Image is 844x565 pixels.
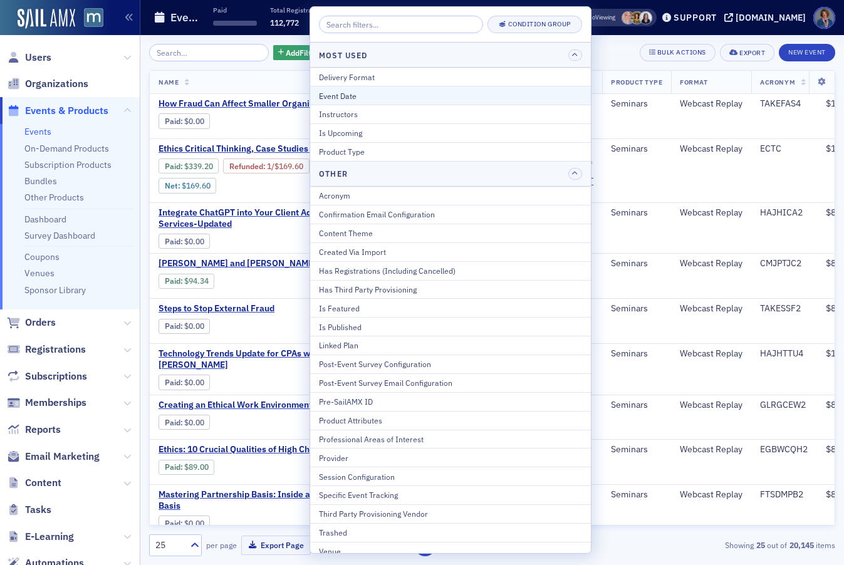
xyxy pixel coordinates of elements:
[319,49,367,61] h4: Most Used
[273,45,325,61] button: AddFilter
[319,168,348,179] h4: Other
[319,415,582,426] div: Product Attributes
[229,162,263,171] a: Refunded
[467,6,500,14] p: Refunded
[24,175,57,187] a: Bundles
[184,237,204,246] span: $0.00
[7,450,100,464] a: Email Marketing
[760,98,808,110] div: TAKEFAS4
[611,98,662,110] div: Seminars
[310,542,591,561] button: Venue
[165,117,184,126] span: :
[165,276,184,286] span: :
[182,181,211,190] span: $169.60
[18,9,75,29] img: SailAMX
[319,246,582,257] div: Created Via Import
[319,396,582,407] div: Pre-SailAMX ID
[184,462,209,472] span: $89.00
[310,448,591,467] button: Provider
[760,348,808,360] div: HAJHTTU4
[720,44,774,61] button: Export
[680,444,742,455] div: Webcast Replay
[165,462,180,472] a: Paid
[270,18,299,28] span: 112,772
[159,143,369,155] span: Ethics Critical Thinking, Case Studies and Fraud
[310,485,591,504] button: Specific Event Tracking
[622,11,635,24] span: Dee Sullivan
[159,400,369,411] span: Creating an Ethical Work Environment
[739,49,765,56] div: Export
[7,476,61,490] a: Content
[165,378,180,387] a: Paid
[159,158,219,174] div: Paid: 1 - $33920
[165,321,180,331] a: Paid
[310,205,591,224] button: Confirmation Email Configuration
[310,187,591,205] button: Acronym
[680,258,742,269] div: Webcast Replay
[310,317,591,336] button: Is Published
[213,21,257,26] span: ‌
[760,78,795,86] span: Acronym
[487,16,582,33] button: Condition Group
[639,11,652,24] span: Kelly Brown
[310,373,591,392] button: Post-Event Survey Email Configuration
[319,190,582,201] div: Acronym
[319,358,582,370] div: Post-Event Survey Configuration
[319,146,582,157] div: Product Type
[165,162,184,171] span: :
[611,143,662,155] div: Seminars
[159,460,214,475] div: Paid: 1 - $8900
[319,71,582,83] div: Delivery Format
[319,265,582,276] div: Has Registrations (Including Cancelled)
[319,108,582,120] div: Instructors
[184,321,204,331] span: $0.00
[25,77,88,91] span: Organizations
[7,316,56,329] a: Orders
[159,489,369,511] a: Mastering Partnership Basis: Inside and Outside Basis
[286,47,319,58] span: Add Filter
[611,207,662,219] div: Seminars
[657,49,706,56] div: Bulk Actions
[184,519,204,528] span: $0.00
[7,530,74,544] a: E-Learning
[319,227,582,239] div: Content Theme
[310,523,591,542] button: Trashed
[184,378,204,387] span: $0.00
[165,462,184,472] span: :
[319,471,582,482] div: Session Configuration
[724,13,810,22] button: [DOMAIN_NAME]
[184,162,213,171] span: $339.20
[310,298,591,317] button: Is Featured
[149,44,269,61] input: Search…
[24,159,112,170] a: Subscription Products
[319,527,582,538] div: Trashed
[310,142,591,161] button: Product Type
[674,12,717,23] div: Support
[340,6,396,14] p: Paid Registrations
[165,181,182,190] span: Net :
[25,343,86,356] span: Registrations
[159,98,369,110] span: How Fraud Can Affect Smaller Organizations
[25,316,56,329] span: Orders
[155,539,183,552] div: 25
[680,207,742,219] div: Webcast Replay
[310,280,591,299] button: Has Third Party Provisioning
[680,303,742,314] div: Webcast Replay
[760,303,808,314] div: TAKESSF2
[611,258,662,269] div: Seminars
[159,207,369,229] a: Integrate ChatGPT into Your Client Advisory Services-Updated
[310,242,591,261] button: Created Via Import
[760,143,808,155] div: ECTC
[165,276,180,286] a: Paid
[25,423,61,437] span: Reports
[680,143,742,155] div: Webcast Replay
[319,284,582,295] div: Has Third Party Provisioning
[159,303,369,314] a: Steps to Stop External Fraud
[159,178,216,193] div: Net: $16960
[319,321,582,333] div: Is Published
[165,418,180,427] a: Paid
[25,530,74,544] span: E-Learning
[508,21,571,28] div: Condition Group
